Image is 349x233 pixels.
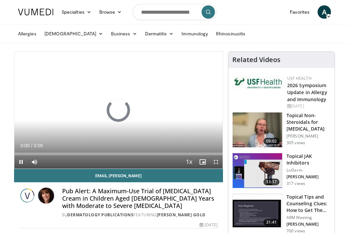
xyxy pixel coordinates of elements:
[62,212,218,218] div: By FEATURING
[232,153,331,188] a: 13:17 Topical JAK Inhibitors LivDerm [PERSON_NAME] 317 views
[233,112,282,147] img: 34a4b5e7-9a28-40cd-b963-80fdb137f70d.150x105_q85_crop-smart_upscale.jpg
[286,140,305,146] p: 305 views
[287,75,312,81] a: USF Health
[234,75,284,90] img: 6ba8804a-8538-4002-95e7-a8f8012d4a11.png.150x105_q85_autocrop_double_scale_upscale_version-0.2.jpg
[14,27,40,40] a: Allergies
[57,5,95,19] a: Specialties
[178,27,212,40] a: Immunology
[286,215,331,220] p: ARM Meeting
[286,181,305,186] p: 317 views
[286,222,331,227] p: [PERSON_NAME]
[212,27,249,40] a: Rhinosinusitis
[14,52,223,169] video-js: Video Player
[62,188,218,209] h4: Pub Alert: A Maximum-Use Trial of [MEDICAL_DATA] Cream in Children Aged [DEMOGRAPHIC_DATA] Years ...
[263,138,279,145] span: 09:02
[233,153,282,188] img: d68fe5dc-4ecc-4cd5-bf46-e9677f0a0b6e.150x105_q85_crop-smart_upscale.jpg
[14,153,223,155] div: Progress Bar
[209,155,223,169] button: Fullscreen
[286,134,331,139] p: [PERSON_NAME]
[287,103,329,109] div: [DATE]
[95,5,126,19] a: Browse
[133,4,216,20] input: Search topics, interventions
[157,212,206,218] a: [PERSON_NAME] Gold
[141,27,178,40] a: Dermatitis
[233,194,282,229] img: 5c465e13-9fca-462a-921a-b3501d28ad7c.150x105_q85_crop-smart_upscale.jpg
[286,174,331,180] p: [PERSON_NAME]
[18,9,53,15] img: VuMedi Logo
[19,188,35,204] img: Dermatology Publications
[34,143,43,148] span: 0:00
[14,169,223,182] a: Email [PERSON_NAME]
[232,112,331,148] a: 09:02 Topical Non-Steroidals for [MEDICAL_DATA] [PERSON_NAME] 305 views
[31,143,32,148] span: /
[20,143,29,148] span: 0:00
[38,188,54,204] img: Avatar
[200,222,218,228] div: [DATE]
[40,27,107,40] a: [DEMOGRAPHIC_DATA]
[232,56,280,64] h4: Related Videos
[286,194,331,214] h3: Topical Tips and Counseling Clues: How to Get The Most Out of Non-Sy…
[286,5,314,19] a: Favorites
[14,155,28,169] button: Pause
[318,5,331,19] a: A
[286,153,331,166] h3: Topical JAK Inhibitors
[286,168,331,173] p: LivDerm
[28,155,41,169] button: Mute
[263,219,279,226] span: 31:41
[196,155,209,169] button: Enable picture-in-picture mode
[287,82,327,102] a: 2026 Symposium Update in Allergy and Immunology
[107,27,141,40] a: Business
[286,112,331,132] h3: Topical Non-Steroidals for [MEDICAL_DATA]
[67,212,133,218] a: Dermatology Publications
[263,179,279,185] span: 13:17
[183,155,196,169] button: Playback Rate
